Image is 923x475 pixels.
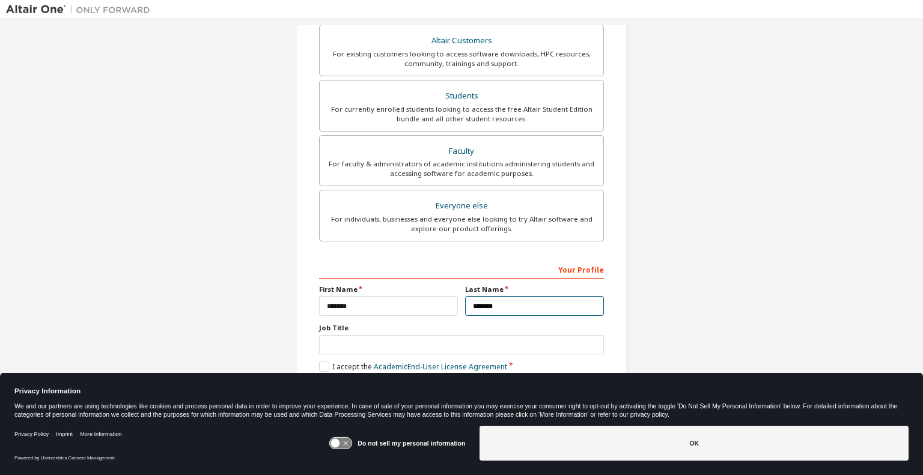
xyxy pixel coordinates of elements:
[319,323,604,333] label: Job Title
[319,285,458,294] label: First Name
[327,198,596,214] div: Everyone else
[319,259,604,279] div: Your Profile
[465,285,604,294] label: Last Name
[6,4,156,16] img: Altair One
[319,362,507,372] label: I accept the
[327,88,596,104] div: Students
[327,32,596,49] div: Altair Customers
[327,143,596,160] div: Faculty
[374,362,507,372] a: Academic End-User License Agreement
[327,49,596,68] div: For existing customers looking to access software downloads, HPC resources, community, trainings ...
[327,159,596,178] div: For faculty & administrators of academic institutions administering students and accessing softwa...
[327,104,596,124] div: For currently enrolled students looking to access the free Altair Student Edition bundle and all ...
[327,214,596,234] div: For individuals, businesses and everyone else looking to try Altair software and explore our prod...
